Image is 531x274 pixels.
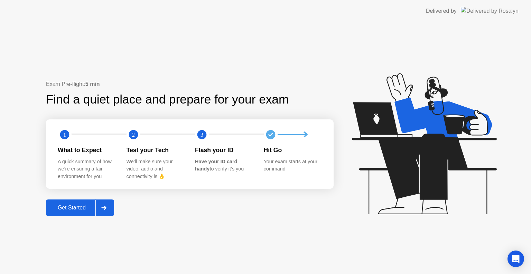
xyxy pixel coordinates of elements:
div: Get Started [48,205,95,211]
div: A quick summary of how we’re ensuring a fair environment for you [58,158,115,180]
button: Get Started [46,199,114,216]
div: Flash your ID [195,146,253,155]
div: Open Intercom Messenger [507,251,524,267]
img: Delivered by Rosalyn [461,7,519,15]
div: Delivered by [426,7,457,15]
text: 2 [132,131,134,138]
div: Test your Tech [127,146,184,155]
text: 1 [63,131,66,138]
div: What to Expect [58,146,115,155]
div: Your exam starts at your command [264,158,322,173]
div: to verify it’s you [195,158,253,173]
div: Hit Go [264,146,322,155]
div: Find a quiet place and prepare for your exam [46,90,290,109]
div: We’ll make sure your video, audio and connectivity is 👌 [127,158,184,180]
div: Exam Pre-flight: [46,80,334,88]
text: 3 [201,131,203,138]
b: 5 min [85,81,100,87]
b: Have your ID card handy [195,159,237,172]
